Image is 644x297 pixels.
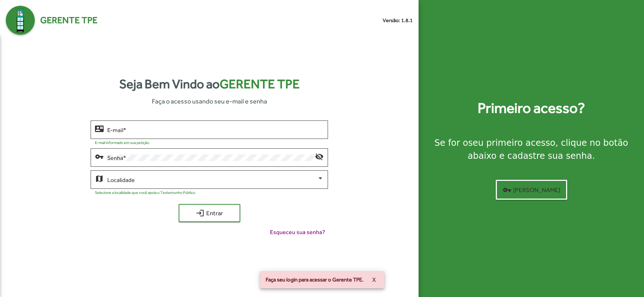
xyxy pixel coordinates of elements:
[496,180,567,200] button: [PERSON_NAME]
[427,136,635,162] div: Se for o , clique no botão abaixo e cadastre sua senha.
[315,152,324,161] mat-icon: visibility_off
[6,6,35,35] img: Logo Gerente
[366,273,382,286] button: X
[95,190,196,195] mat-hint: Selecione a localidade que você apoia o Testemunho Público.
[95,124,104,133] mat-icon: contact_mail
[95,152,104,161] mat-icon: vpn_key
[372,273,376,286] span: X
[478,97,585,119] strong: Primeiro acesso?
[266,276,363,283] span: Faça seu login para acessar o Gerente TPE.
[503,183,560,196] span: [PERSON_NAME]
[40,13,97,27] span: Gerente TPE
[196,209,204,217] mat-icon: login
[220,77,300,91] span: Gerente TPE
[503,186,511,194] mat-icon: vpn_key
[152,96,267,106] span: Faça o acesso usando seu e-mail e senha
[185,207,234,220] span: Entrar
[95,140,150,145] mat-hint: E-mail informado em sua petição.
[383,17,413,24] small: Versão: 1.8.1
[119,75,300,94] strong: Seja Bem Vindo ao
[270,228,325,237] span: Esqueceu sua senha?
[95,174,104,183] mat-icon: map
[179,204,240,222] button: Entrar
[468,138,556,148] strong: seu primeiro acesso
